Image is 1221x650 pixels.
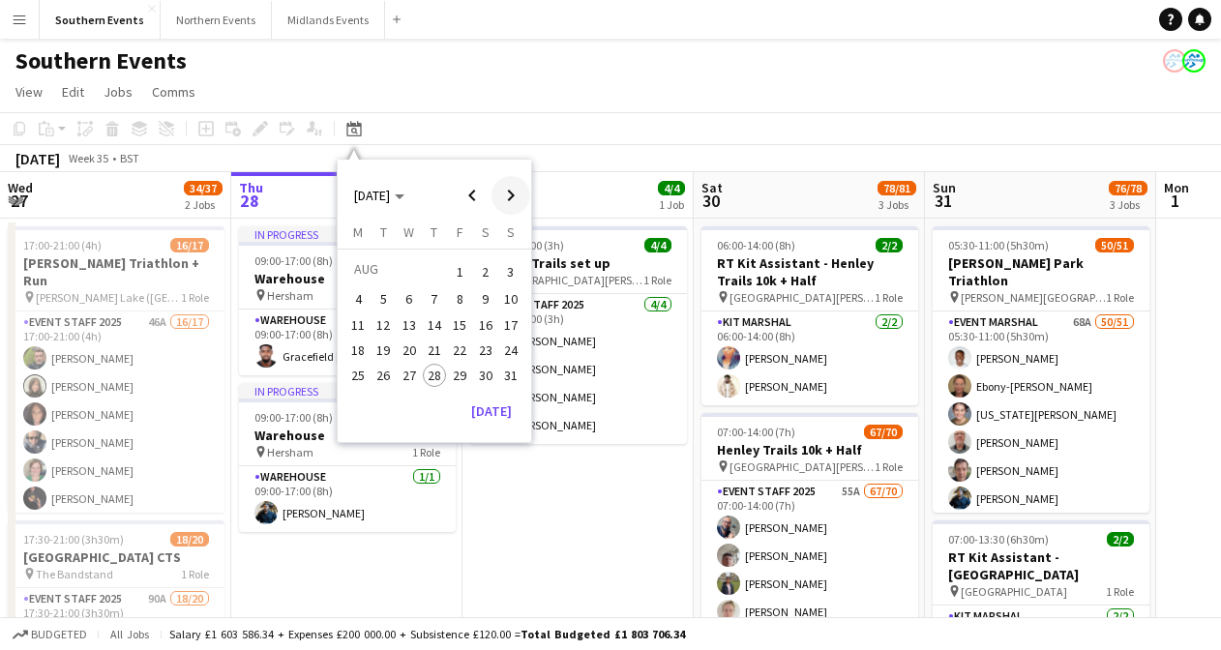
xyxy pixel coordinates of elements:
span: 07:00-14:00 (7h) [717,425,795,439]
app-card-role: Kit Marshal2/206:00-14:00 (8h)[PERSON_NAME][PERSON_NAME] [701,311,918,405]
button: 07-08-2025 [422,286,447,311]
button: 04-08-2025 [345,286,371,311]
button: 30-08-2025 [472,363,497,388]
button: 18-08-2025 [345,338,371,363]
span: Week 35 [64,151,112,165]
span: S [507,223,515,241]
span: [DATE] [354,187,390,204]
button: 22-08-2025 [447,338,472,363]
span: 29 [448,364,471,387]
span: 31 [499,364,522,387]
button: 10-08-2025 [498,286,523,311]
span: 1 Role [181,567,209,581]
span: 2/2 [876,238,903,252]
button: Budgeted [10,624,90,645]
span: 5 [372,288,396,311]
span: All jobs [106,627,153,641]
span: 17:00-21:00 (4h) [23,238,102,252]
span: Wed [8,179,33,196]
div: In progress09:00-17:00 (8h)1/1Warehouse Hersham1 RoleWarehouse1/109:00-17:00 (8h)[PERSON_NAME] [239,383,456,532]
span: Total Budgeted £1 803 706.34 [521,627,685,641]
button: 11-08-2025 [345,312,371,338]
span: Sat [701,179,723,196]
app-job-card: 05:30-11:00 (5h30m)50/51[PERSON_NAME] Park Triathlon [PERSON_NAME][GEOGRAPHIC_DATA]1 RoleEvent Ma... [933,226,1149,513]
span: [GEOGRAPHIC_DATA][PERSON_NAME] [730,459,875,474]
span: 28 [423,364,446,387]
span: 09:00-17:00 (8h) [254,410,333,425]
div: In progress [239,383,456,399]
span: 7 [423,288,446,311]
span: 27 [5,190,33,212]
span: [GEOGRAPHIC_DATA][PERSON_NAME] [730,290,875,305]
span: 09:00-17:00 (8h) [254,253,333,268]
span: 1 Role [1106,290,1134,305]
button: 13-08-2025 [397,312,422,338]
span: 21 [423,339,446,362]
button: Previous month [453,176,491,215]
span: 4 [346,288,370,311]
button: 06-08-2025 [397,286,422,311]
span: 13 [398,313,421,337]
h3: RT Kit Assistant - [GEOGRAPHIC_DATA] [933,548,1149,583]
h3: Warehouse [239,427,456,444]
app-job-card: 17:00-21:00 (4h)16/17[PERSON_NAME] Triathlon + Run [PERSON_NAME] Lake ([GEOGRAPHIC_DATA])1 RoleEv... [8,226,224,513]
button: Next month [491,176,530,215]
span: [GEOGRAPHIC_DATA][PERSON_NAME] [498,273,643,287]
button: 29-08-2025 [447,363,472,388]
button: 21-08-2025 [422,338,447,363]
span: 18 [346,339,370,362]
button: Choose month and year [346,178,412,213]
app-card-role: Event Staff 20254/412:00-15:00 (3h)[PERSON_NAME][PERSON_NAME][PERSON_NAME][PERSON_NAME] [470,294,687,444]
h3: Warehouse [239,270,456,287]
span: 4/4 [658,181,685,195]
span: 1 [1161,190,1189,212]
span: 34/37 [184,181,223,195]
span: 1 [448,258,471,285]
button: 16-08-2025 [472,312,497,338]
span: 24 [499,339,522,362]
h3: RT Kit Assistant - Henley Trails 10k + Half [701,254,918,289]
span: 1 Role [643,273,671,287]
span: Hersham [267,288,313,303]
span: 14 [423,313,446,337]
span: 3 [499,258,522,285]
h3: [PERSON_NAME] Park Triathlon [933,254,1149,289]
span: View [15,83,43,101]
a: View [8,79,50,104]
span: Edit [62,83,84,101]
span: T [431,223,437,241]
span: 16/17 [170,238,209,252]
span: 4/4 [644,238,671,252]
app-job-card: In progress09:00-17:00 (8h)1/1Warehouse Hersham1 RoleWarehouse1/109:00-17:00 (8h)Gracefield [PERS... [239,226,456,375]
span: 1 Role [181,290,209,305]
span: [GEOGRAPHIC_DATA] [961,584,1067,599]
span: 6 [398,288,421,311]
div: 1 Job [659,197,684,212]
div: 2 Jobs [185,197,222,212]
app-card-role: Warehouse1/109:00-17:00 (8h)Gracefield [PERSON_NAME] [239,310,456,375]
span: 31 [930,190,956,212]
span: 76/78 [1109,181,1147,195]
h3: Henley Trails 10k + Half [701,441,918,458]
span: 07:00-13:30 (6h30m) [948,532,1049,547]
button: Northern Events [161,1,272,39]
button: 02-08-2025 [472,256,497,286]
div: In progress [239,226,456,242]
span: Jobs [104,83,133,101]
h3: Henley Trails set up [470,254,687,272]
button: 27-08-2025 [397,363,422,388]
span: M [353,223,363,241]
button: 24-08-2025 [498,338,523,363]
span: Comms [152,83,195,101]
button: 28-08-2025 [422,363,447,388]
span: 8 [448,288,471,311]
span: 30 [699,190,723,212]
button: 03-08-2025 [498,256,523,286]
span: [PERSON_NAME][GEOGRAPHIC_DATA] [961,290,1106,305]
span: 05:30-11:00 (5h30m) [948,238,1049,252]
span: 2/2 [1107,532,1134,547]
div: [DATE] [15,149,60,168]
button: 14-08-2025 [422,312,447,338]
span: 17 [499,313,522,337]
